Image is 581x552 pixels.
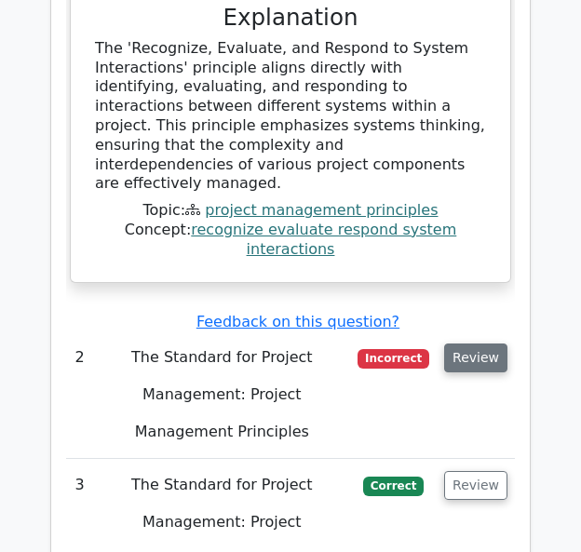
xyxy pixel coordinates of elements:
a: recognize evaluate respond system interactions [191,221,456,258]
span: Incorrect [358,349,429,368]
a: project management principles [205,201,438,219]
div: Concept: [84,221,497,260]
button: Review [444,471,507,500]
div: The 'Recognize, Evaluate, and Respond to System Interactions' principle aligns directly with iden... [95,39,486,194]
h3: Explanation [95,4,486,31]
div: Topic: [84,201,497,221]
td: The Standard for Project Management: Project Management Principles [93,331,350,459]
button: Review [444,343,507,372]
span: Correct [363,477,424,495]
a: Feedback on this question? [196,313,399,330]
td: 2 [66,331,93,459]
